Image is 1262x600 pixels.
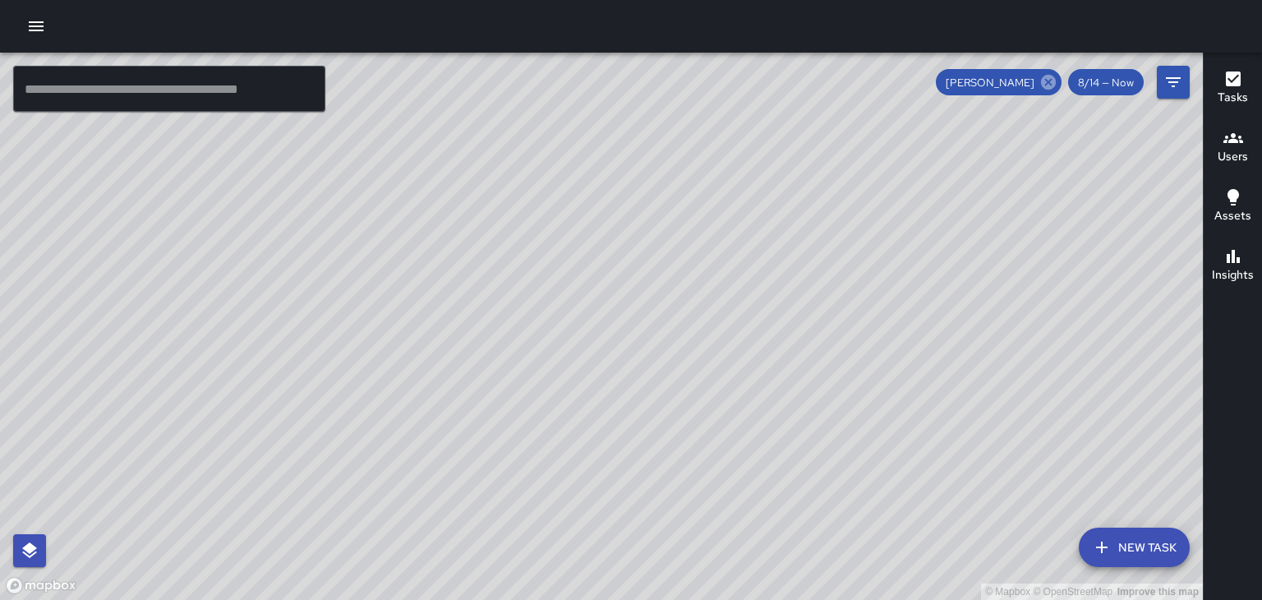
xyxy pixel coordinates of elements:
button: New Task [1079,528,1190,567]
h6: Users [1218,148,1248,166]
button: Tasks [1204,59,1262,118]
h6: Insights [1212,266,1254,284]
span: [PERSON_NAME] [936,76,1044,90]
div: [PERSON_NAME] [936,69,1062,95]
button: Assets [1204,178,1262,237]
span: 8/14 — Now [1068,76,1144,90]
button: Filters [1157,66,1190,99]
button: Insights [1204,237,1262,296]
h6: Assets [1214,207,1251,225]
h6: Tasks [1218,89,1248,107]
button: Users [1204,118,1262,178]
